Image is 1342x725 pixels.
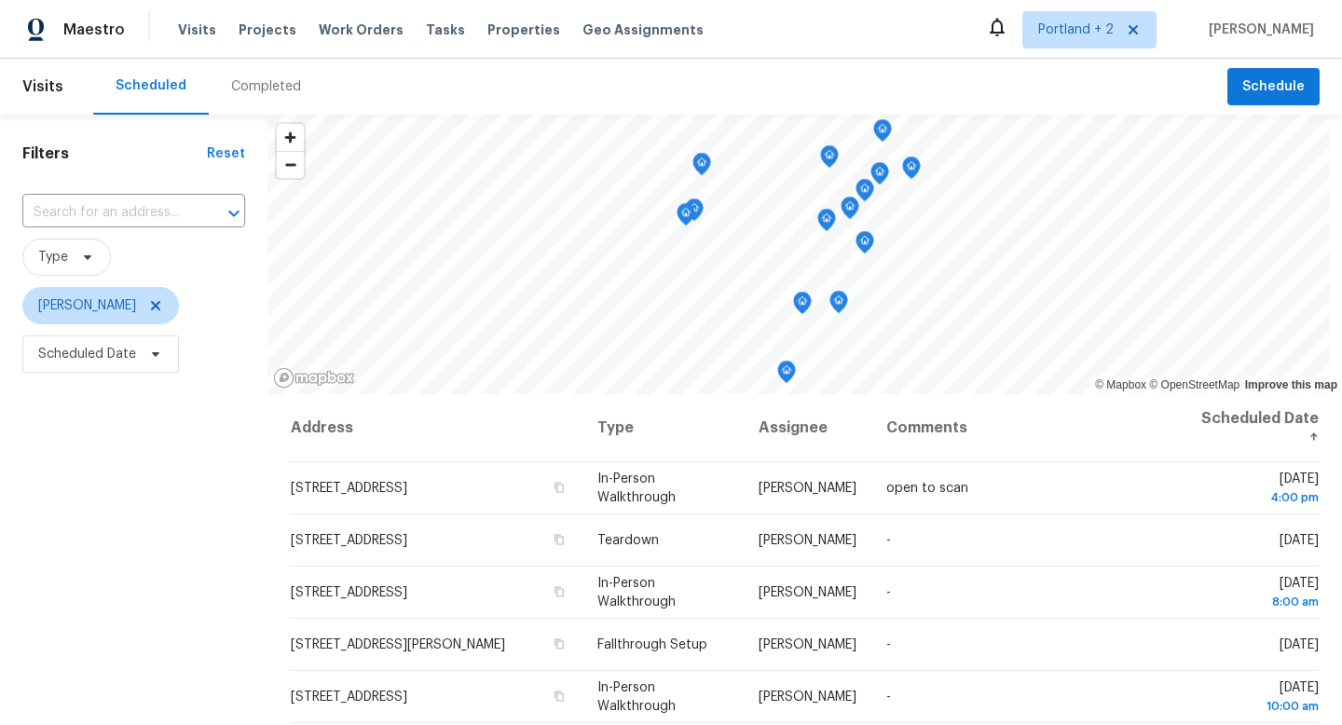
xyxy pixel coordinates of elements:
[551,531,568,548] button: Copy Address
[759,586,856,599] span: [PERSON_NAME]
[273,367,355,389] a: Mapbox homepage
[902,157,921,185] div: Map marker
[759,691,856,704] span: [PERSON_NAME]
[886,586,891,599] span: -
[551,636,568,652] button: Copy Address
[1227,68,1320,106] button: Schedule
[63,21,125,39] span: Maestro
[886,482,968,495] span: open to scan
[551,688,568,704] button: Copy Address
[856,231,874,260] div: Map marker
[597,577,676,609] span: In-Person Walkthrough
[38,296,136,315] span: [PERSON_NAME]
[1195,593,1319,611] div: 8:00 am
[38,345,136,363] span: Scheduled Date
[291,638,505,651] span: [STREET_ADDRESS][PERSON_NAME]
[221,200,247,226] button: Open
[817,209,836,238] div: Map marker
[829,291,848,320] div: Map marker
[319,21,404,39] span: Work Orders
[1095,378,1146,391] a: Mapbox
[1038,21,1114,39] span: Portland + 2
[1195,681,1319,716] span: [DATE]
[1195,577,1319,611] span: [DATE]
[291,534,407,547] span: [STREET_ADDRESS]
[487,21,560,39] span: Properties
[692,153,711,182] div: Map marker
[1280,638,1319,651] span: [DATE]
[1280,534,1319,547] span: [DATE]
[267,115,1330,394] canvas: Map
[886,691,891,704] span: -
[277,152,304,178] span: Zoom out
[178,21,216,39] span: Visits
[685,198,704,227] div: Map marker
[551,479,568,496] button: Copy Address
[207,144,245,163] div: Reset
[277,124,304,151] button: Zoom in
[1195,697,1319,716] div: 10:00 am
[841,197,859,226] div: Map marker
[22,198,193,227] input: Search for an address...
[886,638,891,651] span: -
[22,66,63,107] span: Visits
[597,681,676,713] span: In-Person Walkthrough
[759,534,856,547] span: [PERSON_NAME]
[1180,394,1320,462] th: Scheduled Date ↑
[582,21,704,39] span: Geo Assignments
[1242,75,1305,99] span: Schedule
[871,394,1180,462] th: Comments
[759,482,856,495] span: [PERSON_NAME]
[873,119,892,148] div: Map marker
[426,23,465,36] span: Tasks
[1195,488,1319,507] div: 4:00 pm
[290,394,582,462] th: Address
[820,145,839,174] div: Map marker
[582,394,744,462] th: Type
[116,76,186,95] div: Scheduled
[870,162,889,191] div: Map marker
[239,21,296,39] span: Projects
[744,394,871,462] th: Assignee
[777,361,796,390] div: Map marker
[291,482,407,495] span: [STREET_ADDRESS]
[597,534,659,547] span: Teardown
[1201,21,1314,39] span: [PERSON_NAME]
[277,151,304,178] button: Zoom out
[597,472,676,504] span: In-Person Walkthrough
[856,179,874,208] div: Map marker
[231,77,301,96] div: Completed
[551,583,568,600] button: Copy Address
[38,248,68,267] span: Type
[1149,378,1239,391] a: OpenStreetMap
[886,534,891,547] span: -
[677,203,695,232] div: Map marker
[759,638,856,651] span: [PERSON_NAME]
[1195,472,1319,507] span: [DATE]
[22,144,207,163] h1: Filters
[1245,378,1337,391] a: Improve this map
[291,586,407,599] span: [STREET_ADDRESS]
[291,691,407,704] span: [STREET_ADDRESS]
[793,292,812,321] div: Map marker
[597,638,707,651] span: Fallthrough Setup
